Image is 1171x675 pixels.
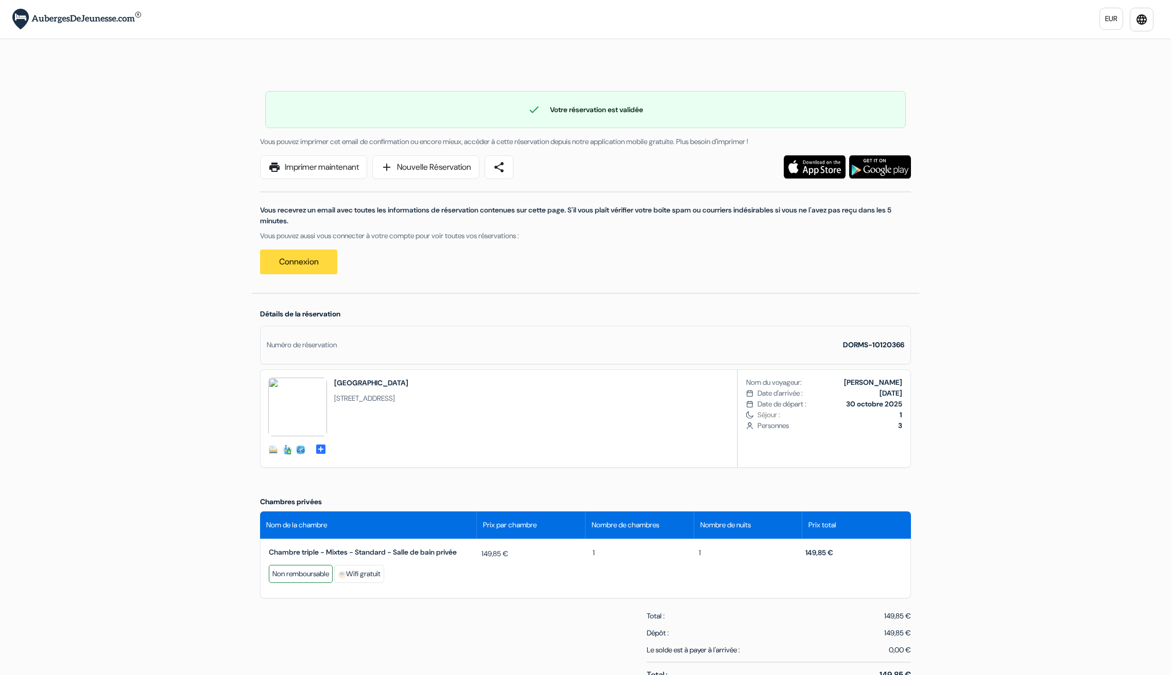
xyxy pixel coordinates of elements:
strong: DORMS-10120366 [843,340,904,349]
span: add [381,161,393,173]
div: 1 [699,547,798,558]
span: 149,85 € [884,611,911,621]
i: language [1135,13,1148,26]
span: 0,00 € [889,645,911,655]
span: Nom de la chambre [266,520,327,530]
span: Dépôt : [647,628,669,638]
img: freeWifi.svg [338,571,346,579]
b: [PERSON_NAME] [844,378,902,387]
span: Personnes [757,420,902,431]
p: Vous pouvez aussi vous connecter à votre compte pour voir toutes vos réservations : [260,230,911,241]
span: Date d'arrivée : [757,388,803,399]
span: Le solde est à payer à l'arrivée : [647,645,740,655]
span: Total : [647,611,665,621]
span: Chambres privées [260,497,322,506]
span: Prix total [808,520,836,530]
span: Date de départ : [757,399,806,410]
a: add_box [315,442,327,453]
span: Vous pouvez imprimer cet email de confirmation ou encore mieux, accéder à cette réservation depui... [260,137,748,146]
div: Votre réservation est validée [266,103,905,116]
span: Nombre de chambres [592,520,659,530]
div: Non remboursable [269,565,333,583]
b: 30 octobre 2025 [846,399,902,408]
a: Connexion [260,250,337,274]
a: share [485,155,513,179]
b: [DATE] [880,388,902,398]
div: Numéro de réservation [267,340,337,350]
span: 149,85 € [481,548,508,559]
img: Téléchargez l'application gratuite [849,155,911,179]
img: Téléchargez l'application gratuite [784,155,846,179]
a: printImprimer maintenant [260,155,367,179]
b: 1 [900,410,902,419]
span: Nombre de nuits [700,520,751,530]
img: AWcMMlJmUmQEMwdj [268,378,327,436]
span: share [493,161,505,173]
a: language [1130,8,1153,31]
a: EUR [1099,8,1123,30]
a: addNouvelle Réservation [372,155,479,179]
span: Prix par chambre [483,520,537,530]
span: check [528,103,540,116]
h2: [GEOGRAPHIC_DATA] [334,378,408,388]
span: Détails de la réservation [260,309,340,318]
span: Chambre triple - Mixtes - Standard - Salle de bain privée [269,547,477,557]
span: [STREET_ADDRESS] [334,393,408,404]
span: Séjour : [757,410,902,420]
span: Nom du voyageur: [746,377,802,388]
p: Vous recevrez un email avec toutes les informations de réservation contenues sur cette page. S'il... [260,205,911,226]
div: 149,85 € [884,628,911,638]
div: Wifi gratuit [334,565,384,583]
span: 149,85 € [805,548,833,557]
div: 1 [593,547,692,558]
b: 3 [898,421,902,430]
span: print [268,161,281,173]
img: AubergesDeJeunesse.com [12,9,141,30]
